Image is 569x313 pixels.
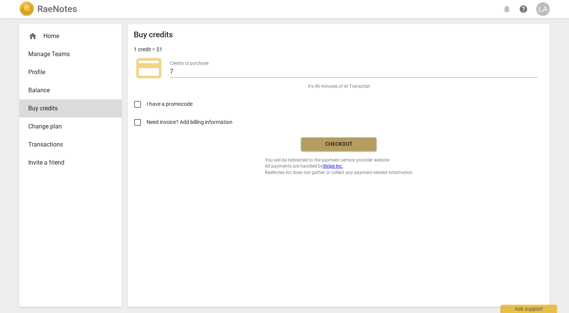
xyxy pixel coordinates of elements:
a: LogoRaeNotes [19,2,77,17]
img: Logo [19,2,34,17]
div: Home [28,32,107,41]
a: Buy credits [19,99,122,118]
span: Transactions [28,140,107,149]
a: Profile [19,63,122,81]
h2: Buy credits [134,30,173,40]
span: Buy credits [28,104,107,113]
a: Transactions [19,136,122,154]
span: Need invoice? Add billing information [147,118,234,126]
a: Help [517,2,530,16]
a: Stripe Inc. [323,163,343,169]
span: Profile [28,68,107,77]
button: Checkout [301,137,376,151]
span: Checkout [307,140,370,148]
a: Manage Teams [19,45,122,63]
div: Home [19,27,122,45]
button: LA [536,2,550,16]
div: Ask support [500,305,557,313]
span: credit_card [134,53,164,83]
span: Change plan [28,122,107,131]
span: I have a promocode [147,100,193,108]
span: Invite a friend [28,158,107,167]
label: Credits to purchase [170,61,208,66]
p: 1 credit = $1 [134,46,162,53]
span: You will be redirected to the payment service provider website. All payments are handled by RaeNo... [265,157,413,176]
span: home [28,32,37,41]
span: Manage Teams [28,50,107,59]
span: It's 46 minutes of AI Transcript [308,83,370,90]
h2: RaeNotes [37,4,77,14]
span: Balance [28,86,107,95]
a: Invite a friend [19,154,122,172]
span: help [519,5,528,14]
a: Balance [19,81,122,99]
a: Change plan [19,118,122,136]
